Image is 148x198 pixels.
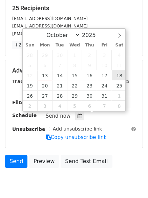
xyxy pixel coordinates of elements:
[112,80,127,91] span: October 25, 2025
[37,43,52,47] span: Mon
[61,155,112,168] a: Send Test Email
[12,67,136,74] h5: Advanced
[112,50,127,60] span: October 4, 2025
[46,113,71,119] span: Send now
[23,50,38,60] span: September 28, 2025
[12,79,35,84] strong: Tracking
[23,43,38,47] span: Sun
[114,165,148,198] iframe: Chat Widget
[37,70,52,80] span: October 13, 2025
[67,70,82,80] span: October 15, 2025
[5,155,27,168] a: Send
[23,80,38,91] span: October 19, 2025
[12,113,37,118] strong: Schedule
[12,23,88,28] small: [EMAIL_ADDRESS][DOMAIN_NAME]
[82,80,97,91] span: October 23, 2025
[80,32,105,38] input: Year
[12,4,136,12] h5: 25 Recipients
[53,125,102,133] label: Add unsubscribe link
[82,60,97,70] span: October 9, 2025
[23,60,38,70] span: October 5, 2025
[67,50,82,60] span: October 1, 2025
[37,60,52,70] span: October 6, 2025
[52,50,67,60] span: September 30, 2025
[67,101,82,111] span: November 5, 2025
[112,70,127,80] span: October 18, 2025
[67,91,82,101] span: October 29, 2025
[82,101,97,111] span: November 6, 2025
[112,91,127,101] span: November 1, 2025
[12,16,88,21] small: [EMAIL_ADDRESS][DOMAIN_NAME]
[37,80,52,91] span: October 20, 2025
[12,31,88,36] small: [EMAIL_ADDRESS][DOMAIN_NAME]
[97,101,112,111] span: November 7, 2025
[37,91,52,101] span: October 27, 2025
[67,60,82,70] span: October 8, 2025
[112,43,127,47] span: Sat
[97,43,112,47] span: Fri
[52,43,67,47] span: Tue
[23,101,38,111] span: November 2, 2025
[97,91,112,101] span: October 31, 2025
[82,43,97,47] span: Thu
[23,70,38,80] span: October 12, 2025
[52,60,67,70] span: October 7, 2025
[67,80,82,91] span: October 22, 2025
[97,70,112,80] span: October 17, 2025
[46,134,107,140] a: Copy unsubscribe link
[82,50,97,60] span: October 2, 2025
[112,101,127,111] span: November 8, 2025
[82,70,97,80] span: October 16, 2025
[12,100,29,105] strong: Filters
[37,101,52,111] span: November 3, 2025
[52,70,67,80] span: October 14, 2025
[52,91,67,101] span: October 28, 2025
[29,155,59,168] a: Preview
[52,80,67,91] span: October 21, 2025
[23,91,38,101] span: October 26, 2025
[97,50,112,60] span: October 3, 2025
[37,50,52,60] span: September 29, 2025
[12,41,41,49] a: +22 more
[67,43,82,47] span: Wed
[112,60,127,70] span: October 11, 2025
[12,126,45,132] strong: Unsubscribe
[97,60,112,70] span: October 10, 2025
[82,91,97,101] span: October 30, 2025
[52,101,67,111] span: November 4, 2025
[97,80,112,91] span: October 24, 2025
